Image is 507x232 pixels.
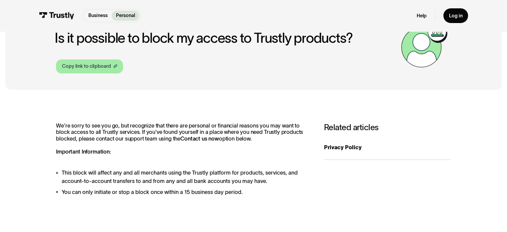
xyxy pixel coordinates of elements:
strong: Contact us now [180,136,219,142]
img: Trustly Logo [39,12,74,19]
li: This block will affect any and all merchants using the Trustly platform for products, services, a... [56,169,310,185]
strong: Important Information: [56,149,111,155]
li: You can only initiate or stop a block once within a 15 business day period. [56,188,310,196]
a: Business [84,11,112,21]
div: Copy link to clipboard [62,63,111,70]
a: Log in [443,8,468,23]
div: Log in [449,13,462,19]
h1: Is it possible to block my access to Trustly products? [55,31,397,46]
a: Help [417,13,427,19]
p: Business [88,12,108,19]
div: Privacy Policy [324,143,451,152]
a: Privacy Policy [324,135,451,160]
a: Copy link to clipboard [56,59,123,73]
p: Personal [116,12,135,19]
a: Personal [112,11,139,21]
p: We're sorry to see you go, but recognize that there are personal or financial reasons you may wan... [56,123,310,155]
h3: Related articles [324,123,451,132]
